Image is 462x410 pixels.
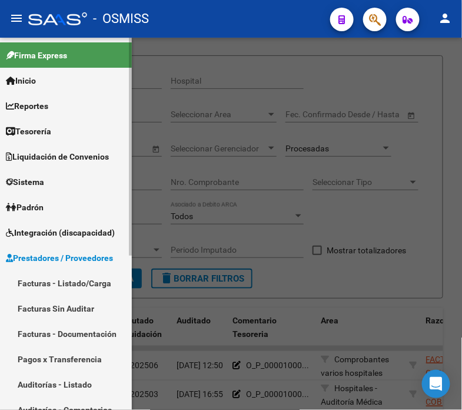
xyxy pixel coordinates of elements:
mat-icon: person [438,11,453,25]
span: Sistema [6,176,44,189]
span: Firma Express [6,49,67,62]
span: - OSMISS [93,6,149,32]
span: Inicio [6,74,36,87]
span: Tesorería [6,125,51,138]
div: Open Intercom Messenger [422,370,450,398]
span: Padrón [6,201,44,214]
span: Liquidación de Convenios [6,150,109,163]
span: Reportes [6,100,48,113]
mat-icon: menu [9,11,24,25]
span: Integración (discapacidad) [6,226,115,239]
span: Prestadores / Proveedores [6,252,113,264]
